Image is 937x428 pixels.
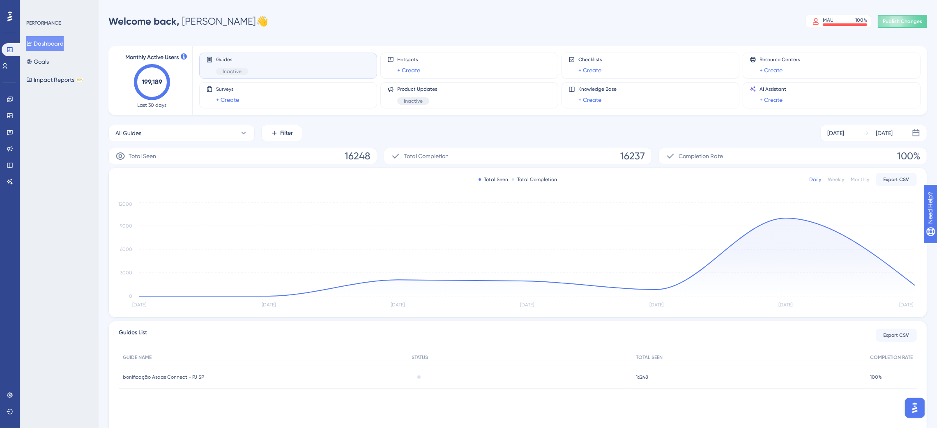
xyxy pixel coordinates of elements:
span: Resource Centers [760,56,800,63]
a: + Create [760,95,783,105]
button: Export CSV [876,329,917,342]
div: BETA [76,78,83,82]
button: Goals [26,54,49,69]
div: Weekly [828,176,844,183]
tspan: [DATE] [520,302,534,308]
span: GUIDE NAME [123,354,152,361]
tspan: 3000 [120,270,132,276]
a: + Create [760,65,783,75]
button: Publish Changes [878,15,927,28]
tspan: [DATE] [778,302,792,308]
div: Monthly [851,176,869,183]
tspan: 0 [129,293,132,299]
span: 16248 [345,150,370,163]
tspan: [DATE] [132,302,146,308]
div: 100 % [855,17,867,23]
span: Surveys [216,86,239,92]
span: Inactive [404,98,423,104]
tspan: 9000 [120,223,132,229]
span: 100% [897,150,920,163]
a: + Create [216,95,239,105]
span: Guides List [119,328,147,343]
button: Filter [261,125,302,141]
span: Publish Changes [883,18,922,25]
div: [PERSON_NAME] 👋 [108,15,268,28]
a: + Create [578,65,601,75]
span: 100% [870,374,882,380]
div: [DATE] [876,128,893,138]
button: Export CSV [876,173,917,186]
iframe: UserGuiding AI Assistant Launcher [902,396,927,420]
span: Export CSV [884,176,909,183]
div: MAU [823,17,833,23]
span: Total Seen [129,151,156,161]
tspan: 12000 [118,201,132,207]
span: All Guides [115,128,141,138]
span: STATUS [412,354,428,361]
tspan: [DATE] [899,302,913,308]
div: Total Seen [479,176,509,183]
tspan: [DATE] [262,302,276,308]
span: Total Completion [404,151,449,161]
span: Export CSV [884,332,909,338]
span: COMPLETION RATE [870,354,913,361]
tspan: 6000 [120,246,132,252]
div: [DATE] [827,128,844,138]
button: Dashboard [26,36,64,51]
button: All Guides [108,125,255,141]
a: + Create [578,95,601,105]
span: Monthly Active Users [125,53,179,62]
button: Impact ReportsBETA [26,72,83,87]
tspan: [DATE] [649,302,663,308]
span: TOTAL SEEN [636,354,663,361]
div: Daily [809,176,821,183]
span: Inactive [223,68,242,75]
span: Welcome back, [108,15,180,27]
div: Total Completion [512,176,557,183]
text: 199,189 [142,78,162,86]
span: Last 30 days [138,102,167,108]
span: Filter [281,128,293,138]
span: Completion Rate [679,151,723,161]
a: + Create [397,65,420,75]
span: Guides [216,56,248,63]
span: Hotspots [397,56,420,63]
div: PERFORMANCE [26,20,61,26]
span: Checklists [578,56,602,63]
span: Product Updates [397,86,437,92]
span: 16237 [620,150,645,163]
span: AI Assistant [760,86,786,92]
span: Need Help? [19,2,51,12]
tspan: [DATE] [391,302,405,308]
span: 16248 [636,374,648,380]
span: bonificação Asaas Connect - PJ SP [123,374,204,380]
span: Knowledge Base [578,86,617,92]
